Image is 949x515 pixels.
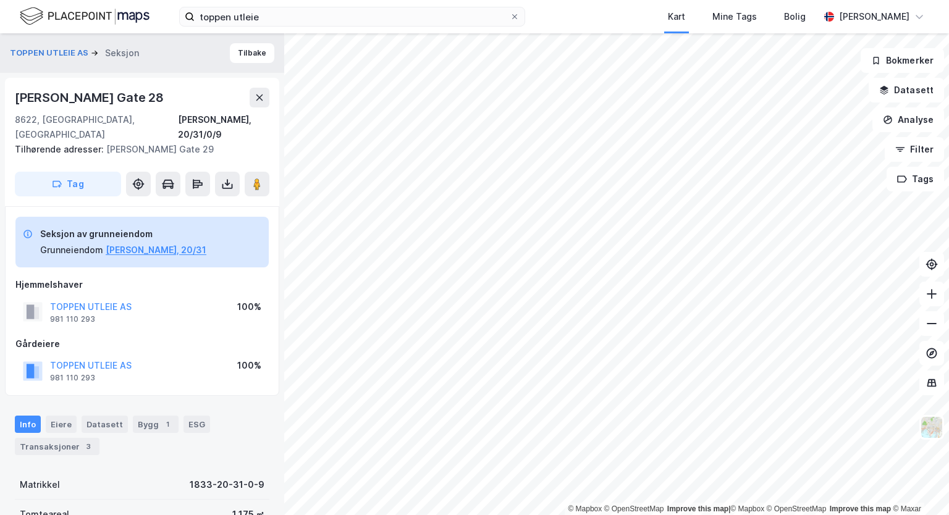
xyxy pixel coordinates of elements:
a: Mapbox [568,505,602,513]
button: Datasett [869,78,944,103]
div: 100% [237,358,261,373]
div: Gårdeiere [15,337,269,351]
button: TOPPEN UTLEIE AS [10,47,91,59]
div: Bygg [133,416,179,433]
a: OpenStreetMap [604,505,664,513]
div: 8622, [GEOGRAPHIC_DATA], [GEOGRAPHIC_DATA] [15,112,178,142]
a: OpenStreetMap [767,505,827,513]
button: [PERSON_NAME], 20/31 [106,243,206,257]
a: Improve this map [667,505,728,513]
span: Tilhørende adresser: [15,144,106,154]
div: [PERSON_NAME] Gate 29 [15,142,259,157]
div: Transaksjoner [15,438,99,455]
div: [PERSON_NAME], 20/31/0/9 [178,112,269,142]
img: logo.f888ab2527a4732fd821a326f86c7f29.svg [20,6,150,27]
img: Z [920,416,943,439]
div: Kart [668,9,685,24]
div: 100% [237,299,261,314]
button: Filter [885,137,944,162]
div: Datasett [82,416,128,433]
a: Mapbox [730,505,764,513]
button: Tag [15,172,121,196]
div: ESG [183,416,210,433]
div: 981 110 293 [50,373,95,383]
div: Matrikkel [20,477,60,492]
div: Mine Tags [712,9,757,24]
button: Tilbake [230,43,274,63]
button: Tags [887,167,944,191]
div: [PERSON_NAME] Gate 28 [15,88,166,107]
div: 3 [82,440,95,453]
div: | [568,503,921,515]
div: Eiere [46,416,77,433]
button: Bokmerker [861,48,944,73]
div: 1833-20-31-0-9 [190,477,264,492]
div: 1 [161,418,174,430]
div: Seksjon av grunneiendom [40,227,206,241]
button: Analyse [872,107,944,132]
div: 981 110 293 [50,314,95,324]
div: [PERSON_NAME] [839,9,909,24]
div: Kontrollprogram for chat [887,456,949,515]
div: Info [15,416,41,433]
input: Søk på adresse, matrikkel, gårdeiere, leietakere eller personer [195,7,510,26]
div: Seksjon [105,46,139,61]
div: Hjemmelshaver [15,277,269,292]
iframe: Chat Widget [887,456,949,515]
div: Bolig [784,9,806,24]
div: Grunneiendom [40,243,103,257]
a: Improve this map [830,505,891,513]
